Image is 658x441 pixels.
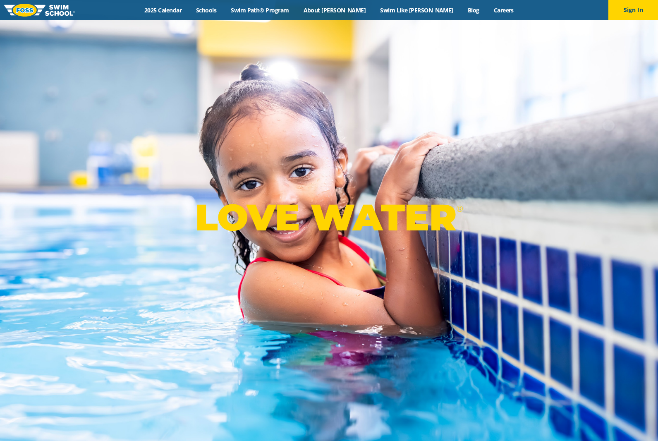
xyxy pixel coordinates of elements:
[456,204,463,214] sup: ®
[373,6,461,14] a: Swim Like [PERSON_NAME]
[224,6,296,14] a: Swim Path® Program
[189,6,224,14] a: Schools
[137,6,189,14] a: 2025 Calendar
[195,195,463,240] p: LOVE WATER
[486,6,521,14] a: Careers
[296,6,373,14] a: About [PERSON_NAME]
[4,4,75,17] img: FOSS Swim School Logo
[460,6,486,14] a: Blog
